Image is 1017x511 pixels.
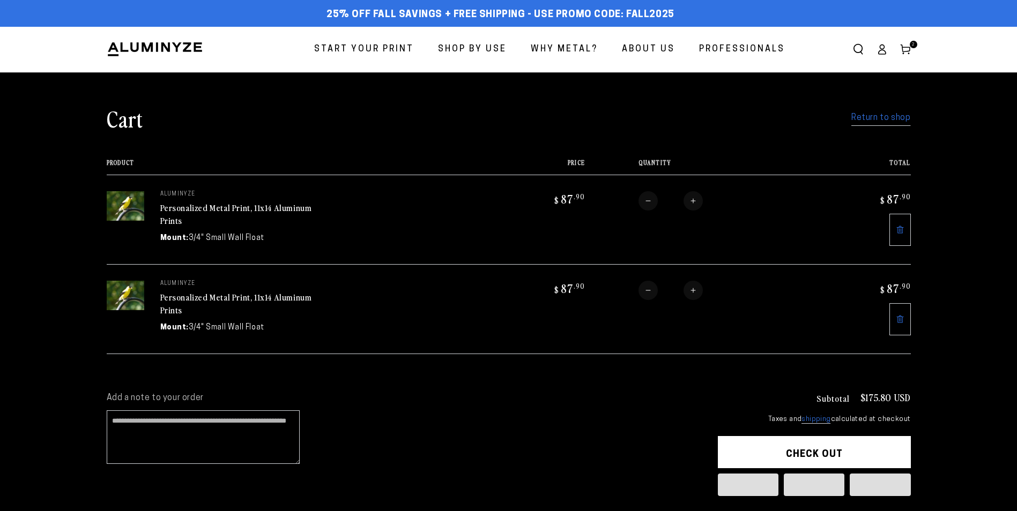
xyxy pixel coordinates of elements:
a: About Us [614,35,683,64]
span: 25% off FALL Savings + Free Shipping - Use Promo Code: FALL2025 [326,9,674,21]
span: About Us [622,42,675,57]
p: aluminyze [160,281,321,287]
span: $ [554,284,559,295]
a: shipping [801,416,830,424]
span: $ [554,195,559,206]
label: Add a note to your order [107,393,696,404]
bdi: 87 [879,281,911,296]
bdi: 87 [553,191,585,206]
input: Quantity for Personalized Metal Print, 11x14 Aluminum Prints [658,281,684,300]
sup: .90 [900,281,911,290]
th: Total [816,159,910,175]
bdi: 87 [553,281,585,296]
span: $ [880,195,885,206]
a: Start Your Print [306,35,422,64]
bdi: 87 [879,191,911,206]
span: Professionals [699,42,785,57]
dt: Mount: [160,232,189,244]
a: Why Metal? [523,35,606,64]
a: Return to shop [851,110,910,126]
p: aluminyze [160,191,321,198]
p: $175.80 USD [860,393,911,402]
th: Quantity [585,159,816,175]
a: Remove 11"x14" Rectangle White Glossy Aluminyzed Photo [889,303,911,335]
h1: Cart [107,104,143,132]
a: Personalized Metal Print, 11x14 Aluminum Prints [160,201,312,227]
span: Start Your Print [314,42,414,57]
dd: 3/4" Small Wall Float [189,322,264,333]
span: 2 [912,41,915,48]
span: Shop By Use [438,42,507,57]
dt: Mount: [160,322,189,333]
button: Check out [718,436,911,468]
small: Taxes and calculated at checkout [718,414,911,425]
img: 11"x14" Rectangle White Glossy Aluminyzed Photo [107,281,144,310]
summary: Search our site [847,37,870,61]
sup: .90 [900,192,911,201]
dd: 3/4" Small Wall Float [189,232,264,244]
a: Remove 11"x14" Rectangle White Glossy Aluminyzed Photo [889,214,911,246]
h3: Subtotal [816,394,850,402]
th: Price [491,159,585,175]
a: Shop By Use [430,35,515,64]
a: Professionals [691,35,793,64]
span: $ [880,284,885,295]
img: 11"x14" Rectangle White Glossy Aluminyzed Photo [107,191,144,221]
sup: .90 [574,192,585,201]
input: Quantity for Personalized Metal Print, 11x14 Aluminum Prints [658,191,684,211]
img: Aluminyze [107,41,203,57]
a: Personalized Metal Print, 11x14 Aluminum Prints [160,291,312,317]
sup: .90 [574,281,585,290]
span: Why Metal? [531,42,598,57]
th: Product [107,159,491,175]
